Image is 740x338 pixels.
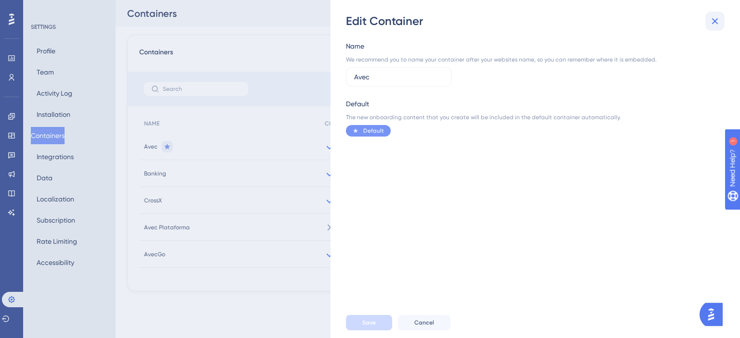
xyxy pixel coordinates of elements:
span: Need Help? [23,2,60,14]
span: Cancel [414,319,434,326]
iframe: UserGuiding AI Assistant Launcher [700,300,728,329]
span: Save [362,319,376,326]
div: We recommend you to name your container after your websites name, so you can remember where it is... [346,56,657,63]
button: Save [346,315,392,330]
span: Default [363,127,384,135]
div: 1 [67,5,70,13]
div: The new onboarding content that you create will be included in the default container automatically. [346,113,719,121]
div: Edit Container [346,13,727,29]
div: Name [346,40,364,52]
button: Cancel [398,315,450,330]
input: Container name [354,72,444,82]
div: Default [346,98,719,110]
